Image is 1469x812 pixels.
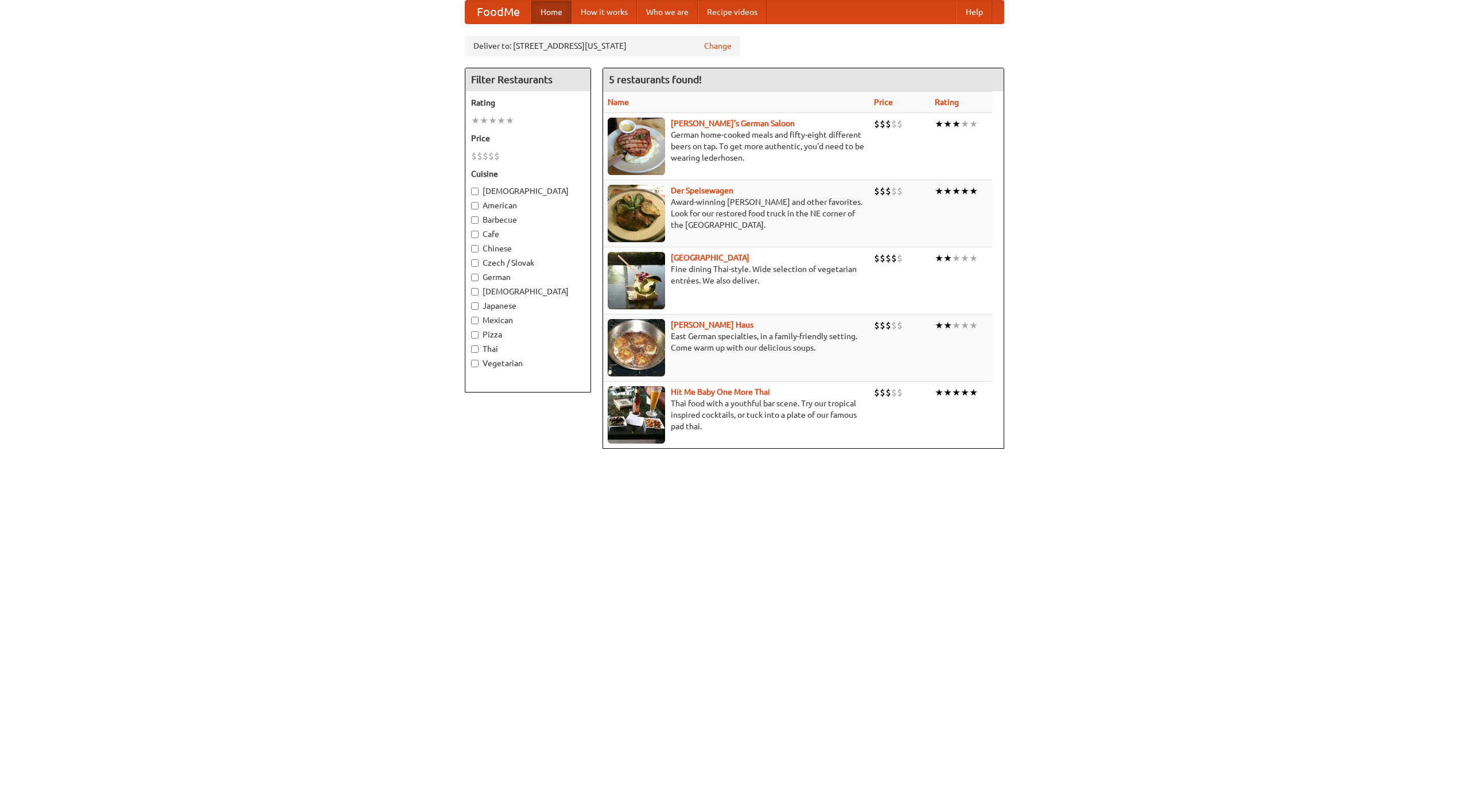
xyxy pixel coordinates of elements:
a: Name [608,98,629,107]
img: speisewagen.jpg [608,185,665,242]
li: ★ [943,252,952,265]
p: Thai food with a youthful bar scene. Try our tropical inspired cocktails, or tuck into a plate of... [608,398,865,432]
li: $ [885,319,891,332]
h5: Price [471,133,585,144]
li: ★ [961,386,969,399]
li: ★ [969,386,978,399]
li: $ [891,185,897,197]
a: Hit Me Baby One More Thai [671,387,770,397]
li: $ [874,252,880,265]
li: ★ [935,386,943,399]
li: ★ [969,185,978,197]
label: Mexican [471,314,585,326]
input: [DEMOGRAPHIC_DATA] [471,188,479,195]
h5: Rating [471,97,585,108]
input: Cafe [471,231,479,238]
a: Who we are [637,1,698,24]
input: Czech / Slovak [471,259,479,267]
li: $ [880,118,885,130]
li: $ [891,252,897,265]
label: [DEMOGRAPHIC_DATA] [471,286,585,297]
li: ★ [952,386,961,399]
input: Barbecue [471,216,479,224]
li: ★ [952,185,961,197]
li: ★ [935,118,943,130]
li: $ [885,386,891,399]
a: FoodMe [465,1,531,24]
a: Home [531,1,572,24]
img: esthers.jpg [608,118,665,175]
li: ★ [935,319,943,332]
ng-pluralize: 5 restaurants found! [609,74,702,85]
li: ★ [943,319,952,332]
li: $ [483,150,488,162]
li: ★ [497,114,506,127]
p: Fine dining Thai-style. Wide selection of vegetarian entrées. We also deliver. [608,263,865,286]
img: satay.jpg [608,252,665,309]
label: German [471,271,585,283]
li: ★ [935,185,943,197]
label: American [471,200,585,211]
a: Change [704,40,732,52]
li: $ [885,185,891,197]
h5: Cuisine [471,168,585,180]
input: Chinese [471,245,479,252]
input: Japanese [471,302,479,310]
label: Barbecue [471,214,585,226]
li: $ [477,150,483,162]
label: [DEMOGRAPHIC_DATA] [471,185,585,197]
li: ★ [943,185,952,197]
li: $ [880,319,885,332]
li: $ [874,118,880,130]
input: [DEMOGRAPHIC_DATA] [471,288,479,296]
a: [PERSON_NAME]'s German Saloon [671,119,795,128]
input: American [471,202,479,209]
a: How it works [572,1,637,24]
input: Pizza [471,331,479,339]
a: [GEOGRAPHIC_DATA] [671,253,749,262]
li: $ [897,252,903,265]
li: ★ [943,118,952,130]
input: Vegetarian [471,360,479,367]
input: Thai [471,345,479,353]
a: Price [874,98,893,107]
li: $ [874,185,880,197]
div: Deliver to: [STREET_ADDRESS][US_STATE] [465,36,740,56]
li: ★ [969,319,978,332]
li: $ [897,185,903,197]
li: $ [885,252,891,265]
li: $ [880,386,885,399]
a: Rating [935,98,959,107]
li: $ [891,386,897,399]
li: ★ [961,319,969,332]
label: Pizza [471,329,585,340]
li: ★ [952,252,961,265]
p: Award-winning [PERSON_NAME] and other favorites. Look for our restored food truck in the NE corne... [608,196,865,231]
a: Help [957,1,992,24]
label: Czech / Slovak [471,257,585,269]
li: ★ [952,319,961,332]
p: East German specialties, in a family-friendly setting. Come warm up with our delicious soups. [608,331,865,353]
li: $ [874,319,880,332]
label: Cafe [471,228,585,240]
li: ★ [969,252,978,265]
li: $ [874,386,880,399]
b: Der Speisewagen [671,186,733,195]
label: Japanese [471,300,585,312]
a: [PERSON_NAME] Haus [671,320,753,329]
img: babythai.jpg [608,386,665,444]
li: ★ [943,386,952,399]
input: German [471,274,479,281]
li: $ [885,118,891,130]
img: kohlhaus.jpg [608,319,665,376]
label: Vegetarian [471,358,585,369]
li: $ [488,150,494,162]
li: ★ [961,252,969,265]
li: ★ [471,114,480,127]
li: ★ [488,114,497,127]
li: ★ [952,118,961,130]
h4: Filter Restaurants [465,68,590,91]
